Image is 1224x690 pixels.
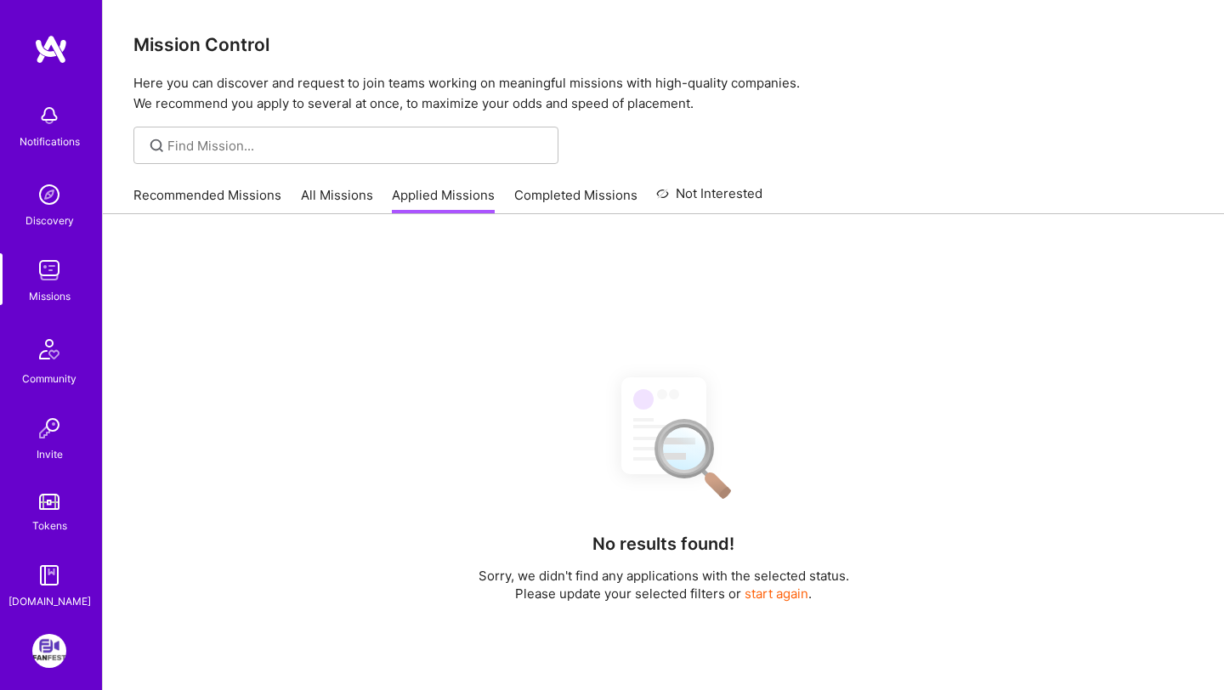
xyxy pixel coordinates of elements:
img: Community [29,329,70,370]
i: icon SearchGrey [147,136,167,156]
p: Sorry, we didn't find any applications with the selected status. [479,567,849,585]
h3: Mission Control [133,34,1193,55]
img: guide book [32,558,66,592]
div: Notifications [20,133,80,150]
div: [DOMAIN_NAME] [8,592,91,610]
div: Invite [37,445,63,463]
a: Recommended Missions [133,186,281,214]
a: Not Interested [656,184,762,214]
a: Applied Missions [392,186,495,214]
img: tokens [39,494,59,510]
img: No Results [592,362,736,511]
div: Discovery [25,212,74,229]
img: logo [34,34,68,65]
a: Completed Missions [514,186,637,214]
p: Please update your selected filters or . [479,585,849,602]
a: All Missions [301,186,373,214]
div: Missions [29,287,71,305]
h4: No results found! [592,534,734,554]
div: Tokens [32,517,67,534]
img: bell [32,99,66,133]
img: teamwork [32,253,66,287]
button: start again [745,585,808,602]
img: FanFest: Media Engagement Platform [32,634,66,668]
p: Here you can discover and request to join teams working on meaningful missions with high-quality ... [133,73,1193,114]
img: Invite [32,411,66,445]
div: Community [22,370,76,387]
input: Find Mission... [167,137,546,155]
img: discovery [32,178,66,212]
a: FanFest: Media Engagement Platform [28,634,71,668]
